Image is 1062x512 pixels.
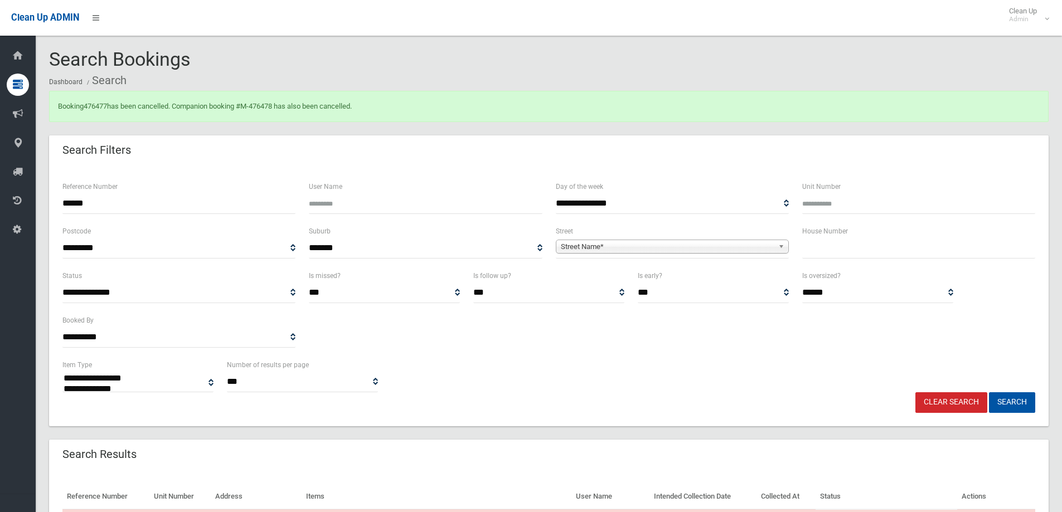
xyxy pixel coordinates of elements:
label: Unit Number [802,181,841,193]
th: Status [816,484,957,509]
span: Search Bookings [49,48,191,70]
span: Clean Up ADMIN [11,12,79,23]
label: Postcode [62,225,91,237]
label: Suburb [309,225,331,237]
a: 476477 [84,102,107,110]
label: House Number [802,225,848,237]
div: Booking has been cancelled. Companion booking #M-476478 has also been cancelled. [49,91,1049,122]
small: Admin [1009,15,1037,23]
label: Is early? [638,270,662,282]
label: Booked By [62,314,94,326]
label: Is follow up? [473,270,511,282]
button: Search [989,392,1035,413]
label: Day of the week [556,181,603,193]
th: Reference Number [62,484,149,509]
th: Address [211,484,302,509]
label: Is missed? [309,270,341,282]
header: Search Results [49,443,150,465]
label: Item Type [62,359,92,371]
label: Status [62,270,82,282]
span: Street Name* [561,240,774,253]
th: Unit Number [149,484,211,509]
li: Search [84,70,127,91]
th: Items [302,484,571,509]
label: User Name [309,181,342,193]
label: Reference Number [62,181,118,193]
th: Collected At [757,484,816,509]
label: Number of results per page [227,359,309,371]
th: Actions [957,484,1035,509]
a: Clear Search [915,392,987,413]
label: Street [556,225,573,237]
a: Dashboard [49,78,83,86]
header: Search Filters [49,139,144,161]
span: Clean Up [1003,7,1048,23]
th: Intended Collection Date [649,484,757,509]
label: Is oversized? [802,270,841,282]
th: User Name [571,484,649,509]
